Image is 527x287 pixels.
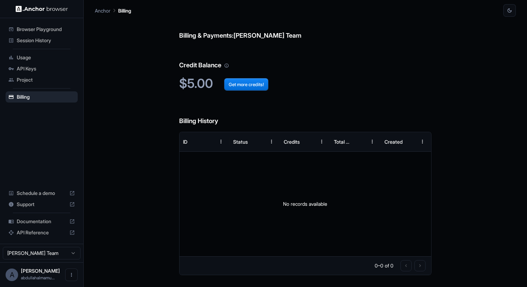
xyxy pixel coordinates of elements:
[17,93,75,100] span: Billing
[353,135,366,148] button: Sort
[384,139,403,145] div: Created
[6,91,78,103] div: Billing
[21,275,55,280] span: abdullahalmamun1203@gmail.com
[17,65,75,72] span: API Keys
[265,135,278,148] button: Menu
[17,218,67,225] span: Documentation
[17,37,75,44] span: Session History
[375,262,394,269] p: 0–0 of 0
[17,190,67,197] span: Schedule a demo
[65,269,78,281] button: Open menu
[215,135,227,148] button: Menu
[366,135,379,148] button: Menu
[6,35,78,46] div: Session History
[180,152,431,256] div: No records available
[404,135,416,148] button: Sort
[17,76,75,83] span: Project
[284,139,300,145] div: Credits
[6,24,78,35] div: Browser Playground
[179,76,432,91] h2: $5.00
[6,74,78,85] div: Project
[95,7,131,14] nav: breadcrumb
[179,46,432,70] h6: Credit Balance
[416,135,429,148] button: Menu
[6,216,78,227] div: Documentation
[233,139,248,145] div: Status
[17,229,67,236] span: API Reference
[6,199,78,210] div: Support
[253,135,265,148] button: Sort
[17,54,75,61] span: Usage
[224,63,229,68] svg: Your credit balance will be consumed as you use the API. Visit the usage page to view a breakdown...
[95,7,110,14] p: Anchor
[183,139,188,145] div: ID
[315,135,328,148] button: Menu
[179,17,432,41] h6: Billing & Payments: [PERSON_NAME] Team
[17,201,67,208] span: Support
[179,102,432,126] h6: Billing History
[334,139,353,145] div: Total Cost
[17,26,75,33] span: Browser Playground
[118,7,131,14] p: Billing
[6,52,78,63] div: Usage
[6,188,78,199] div: Schedule a demo
[21,268,60,274] span: Abdullah Al Mamun
[202,135,215,148] button: Sort
[16,6,68,12] img: Anchor Logo
[6,269,18,281] div: A
[303,135,315,148] button: Sort
[6,63,78,74] div: API Keys
[224,78,268,91] button: Get more credits!
[6,227,78,238] div: API Reference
